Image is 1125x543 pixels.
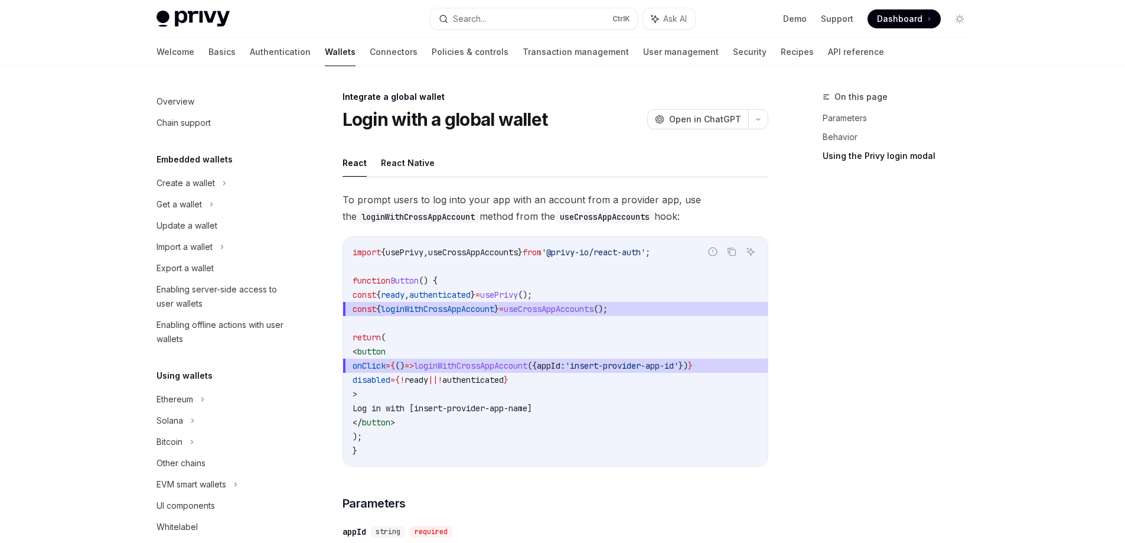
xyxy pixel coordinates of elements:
span: > [353,389,357,399]
span: = [386,360,390,371]
button: Open in ChatGPT [647,109,748,129]
span: useCrossAppAccounts [504,304,594,314]
span: useCrossAppAccounts [428,247,518,258]
span: To prompt users to log into your app with an account from a provider app, use the method from the... [343,191,768,225]
span: const [353,304,376,314]
span: (); [594,304,608,314]
a: Demo [783,13,807,25]
a: Enabling server-side access to user wallets [147,279,298,314]
h1: Login with a global wallet [343,109,548,130]
span: ); [353,431,362,442]
div: Whitelabel [156,520,198,534]
span: from [523,247,542,258]
a: Whitelabel [147,516,298,538]
div: Bitcoin [156,435,182,449]
span: Open in ChatGPT [669,113,741,125]
span: { [376,290,381,300]
span: ! [400,375,405,385]
button: React Native [381,149,435,177]
span: authenticated [442,375,504,385]
a: API reference [828,38,884,66]
span: }) [679,360,688,371]
a: Enabling offline actions with user wallets [147,314,298,350]
span: return [353,332,381,343]
button: Ask AI [643,8,695,30]
a: Wallets [325,38,356,66]
span: loginWithCrossAppAccount [381,304,494,314]
div: EVM smart wallets [156,477,226,492]
code: loginWithCrossAppAccount [357,210,480,223]
span: usePrivy [386,247,423,258]
h5: Using wallets [156,369,213,383]
a: Recipes [781,38,814,66]
a: Update a wallet [147,215,298,236]
span: loginWithCrossAppAccount [414,360,527,371]
div: required [410,526,452,538]
a: Security [733,38,767,66]
span: authenticated [409,290,471,300]
span: } [494,304,499,314]
span: import [353,247,381,258]
a: Policies & controls [432,38,508,66]
span: ready [381,290,405,300]
span: string [376,527,400,537]
a: Connectors [370,38,418,66]
span: { [390,360,395,371]
span: , [405,290,409,300]
span: const [353,290,376,300]
div: Overview [156,95,194,109]
a: Welcome [156,38,194,66]
button: Toggle dark mode [950,9,969,28]
code: useCrossAppAccounts [555,210,654,223]
span: ( [381,332,386,343]
span: = [499,304,504,314]
span: 'insert-provider-app-id' [565,360,679,371]
span: Ctrl K [612,14,630,24]
span: button [362,417,390,428]
div: Export a wallet [156,261,214,275]
a: Support [821,13,853,25]
h5: Embedded wallets [156,152,233,167]
button: Copy the contents from the code block [724,244,739,259]
a: Behavior [823,128,979,147]
div: Enabling server-side access to user wallets [156,282,291,311]
span: Dashboard [877,13,922,25]
span: < [353,346,357,357]
a: Export a wallet [147,258,298,279]
div: Solana [156,414,183,428]
a: Basics [208,38,236,66]
span: ready [405,375,428,385]
div: Import a wallet [156,240,213,254]
a: Other chains [147,453,298,474]
a: User management [643,38,719,66]
div: appId [343,526,366,538]
span: </ [353,417,362,428]
span: } [353,446,357,456]
span: '@privy-io/react-auth' [542,247,645,258]
span: { [395,375,400,385]
div: Ethereum [156,392,193,407]
span: Log in with [insert-provider-app-name] [353,403,532,414]
a: Using the Privy login modal [823,147,979,165]
span: > [390,417,395,428]
span: , [423,247,428,258]
span: ; [645,247,650,258]
span: appId: [537,360,565,371]
span: Parameters [343,495,406,512]
span: || [428,375,438,385]
div: Integrate a global wallet [343,91,768,103]
a: Dashboard [868,9,941,28]
a: Authentication [250,38,311,66]
span: (); [518,290,532,300]
span: button [357,346,386,357]
span: Button [390,275,419,286]
span: { [381,247,386,258]
span: = [390,375,395,385]
div: Chain support [156,116,211,130]
span: } [688,360,693,371]
a: Transaction management [523,38,629,66]
span: } [471,290,475,300]
img: light logo [156,11,230,27]
span: disabled [353,375,390,385]
span: ({ [527,360,537,371]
